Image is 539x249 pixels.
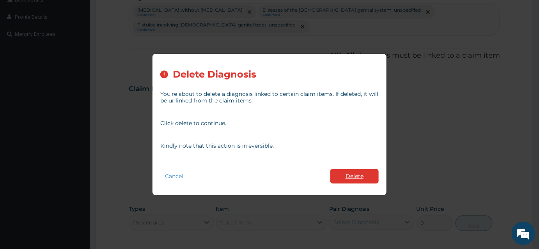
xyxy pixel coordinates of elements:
[160,143,379,149] p: Kindly note that this action is irreversible.
[160,91,379,104] p: You're about to delete a diagnosis linked to certain claim items. If deleted, it will be unlinked...
[45,75,108,154] span: We're online!
[160,120,379,127] p: Click delete to continue.
[4,166,149,193] textarea: Type your message and hit 'Enter'
[128,4,147,23] div: Minimize live chat window
[173,69,256,80] h2: Delete Diagnosis
[330,169,379,184] button: Delete
[41,44,131,54] div: Chat with us now
[14,39,32,58] img: d_794563401_company_1708531726252_794563401
[160,171,188,182] button: Cancel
